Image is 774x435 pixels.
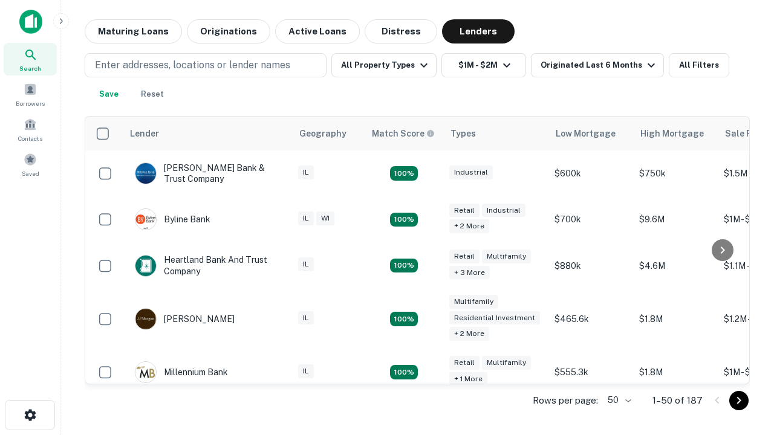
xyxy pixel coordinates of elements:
td: $1.8M [633,349,718,395]
button: $1M - $2M [441,53,526,77]
button: Enter addresses, locations or lender names [85,53,327,77]
button: Maturing Loans [85,19,182,43]
div: 50 [603,391,633,409]
th: Lender [123,117,292,150]
button: Originated Last 6 Months [531,53,664,77]
div: Lender [130,126,159,141]
td: $555.3k [548,349,633,395]
div: Geography [299,126,346,141]
td: $600k [548,150,633,196]
div: Types [450,126,476,141]
p: Enter addresses, locations or lender names [95,58,290,72]
div: Industrial [482,204,525,217]
button: All Filters [669,53,729,77]
div: Capitalize uses an advanced AI algorithm to match your search with the best lender. The match sco... [372,127,435,140]
td: $465.6k [548,289,633,350]
div: [PERSON_NAME] [135,308,235,330]
div: Matching Properties: 18, hasApolloMatch: undefined [390,259,418,273]
div: Matching Properties: 27, hasApolloMatch: undefined [390,312,418,326]
img: picture [135,256,156,276]
td: $9.6M [633,196,718,242]
button: Distress [365,19,437,43]
div: IL [298,166,314,179]
div: IL [298,211,314,225]
td: $4.6M [633,242,718,288]
td: $750k [633,150,718,196]
th: Types [443,117,548,150]
div: + 2 more [449,219,489,233]
div: WI [316,211,334,225]
button: All Property Types [331,53,437,77]
div: Residential Investment [449,311,540,325]
span: Search [19,63,41,73]
span: Borrowers [16,98,45,108]
div: Industrial [449,166,493,179]
div: + 1 more [449,372,487,386]
th: Low Mortgage [548,117,633,150]
div: + 2 more [449,327,489,341]
img: picture [135,163,156,184]
img: picture [135,362,156,382]
div: Multifamily [449,295,498,309]
td: $880k [548,242,633,288]
a: Saved [4,148,57,181]
button: Save your search to get updates of matches that match your search criteria. [89,82,128,106]
p: Rows per page: [533,393,598,408]
div: Retail [449,356,480,370]
div: Matching Properties: 16, hasApolloMatch: undefined [390,365,418,379]
div: Byline Bank [135,208,210,230]
button: Go to next page [729,391,749,410]
img: picture [135,209,156,230]
span: Contacts [18,134,42,143]
div: IL [298,257,314,271]
div: Low Mortgage [556,126,616,141]
h6: Match Score [372,127,432,140]
div: Multifamily [482,356,531,370]
div: Retail [449,250,480,263]
button: Reset [133,82,172,106]
img: picture [135,309,156,329]
th: Capitalize uses an advanced AI algorithm to match your search with the best lender. The match sco... [365,117,443,150]
td: $1.8M [633,289,718,350]
div: Originated Last 6 Months [541,58,659,72]
a: Search [4,43,57,76]
div: [PERSON_NAME] Bank & Trust Company [135,163,280,184]
th: Geography [292,117,365,150]
iframe: Chat Widget [714,338,774,396]
td: $700k [548,196,633,242]
div: Millennium Bank [135,361,228,383]
div: Matching Properties: 28, hasApolloMatch: undefined [390,166,418,181]
span: Saved [22,169,39,178]
a: Contacts [4,113,57,146]
button: Originations [187,19,270,43]
div: IL [298,311,314,325]
p: 1–50 of 187 [652,393,703,408]
img: capitalize-icon.png [19,10,42,34]
div: High Mortgage [640,126,704,141]
div: IL [298,364,314,378]
th: High Mortgage [633,117,718,150]
button: Lenders [442,19,515,43]
div: Matching Properties: 20, hasApolloMatch: undefined [390,213,418,227]
div: + 3 more [449,266,490,280]
div: Heartland Bank And Trust Company [135,254,280,276]
div: Multifamily [482,250,531,263]
a: Borrowers [4,78,57,111]
div: Retail [449,204,480,217]
button: Active Loans [275,19,360,43]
